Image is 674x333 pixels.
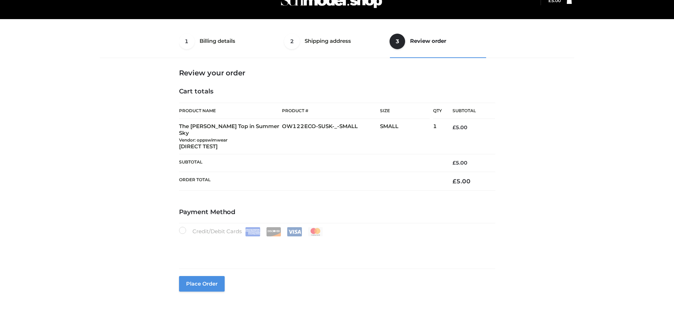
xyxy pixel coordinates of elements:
h3: Review your order [179,69,495,77]
span: £ [453,178,456,185]
th: Product # [282,103,380,119]
bdi: 5.00 [453,160,467,166]
label: Credit/Debit Cards [179,227,324,236]
bdi: 5.00 [453,178,471,185]
th: Order Total [179,172,442,190]
th: Subtotal [442,103,495,119]
td: The [PERSON_NAME] Top in Summer Sky [DIRECT TEST] [179,119,282,154]
td: 1 [433,119,442,154]
th: Size [380,103,430,119]
th: Qty [433,103,442,119]
bdi: 5.00 [453,124,467,131]
th: Subtotal [179,154,442,172]
h4: Cart totals [179,88,495,96]
td: SMALL [380,119,433,154]
span: £ [453,160,456,166]
th: Product Name [179,103,282,119]
span: £ [453,124,456,131]
small: Vendor: oppswimwear [179,137,227,143]
img: Discover [266,227,281,236]
img: Amex [245,227,260,236]
td: OW122ECO-SUSK-_-SMALL [282,119,380,154]
iframe: Secure payment input frame [178,235,494,261]
h4: Payment Method [179,208,495,216]
button: Place order [179,276,225,292]
img: Mastercard [308,227,323,236]
img: Visa [287,227,302,236]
